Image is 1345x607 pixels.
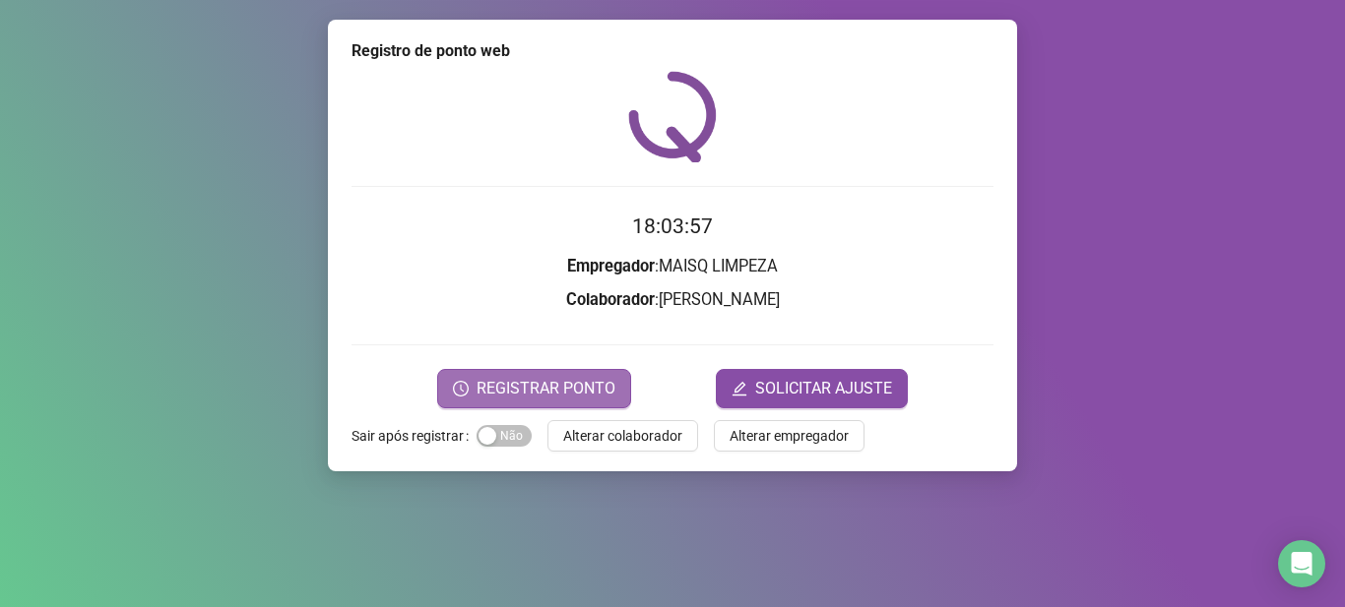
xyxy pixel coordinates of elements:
time: 18:03:57 [632,214,713,238]
span: SOLICITAR AJUSTE [755,377,892,400]
strong: Colaborador [566,290,655,309]
span: Alterar colaborador [563,425,682,447]
span: edit [732,381,747,396]
button: REGISTRAR PONTO [437,369,631,408]
button: Alterar empregador [714,420,865,452]
button: Alterar colaborador [547,420,698,452]
div: Open Intercom Messenger [1278,540,1325,587]
label: Sair após registrar [352,420,477,452]
h3: : [PERSON_NAME] [352,287,993,313]
span: clock-circle [453,381,469,396]
span: Alterar empregador [730,425,849,447]
div: Registro de ponto web [352,39,993,63]
strong: Empregador [567,257,655,275]
img: QRPoint [628,71,717,162]
h3: : MAISQ LIMPEZA [352,254,993,279]
span: REGISTRAR PONTO [477,377,615,400]
button: editSOLICITAR AJUSTE [716,369,908,408]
